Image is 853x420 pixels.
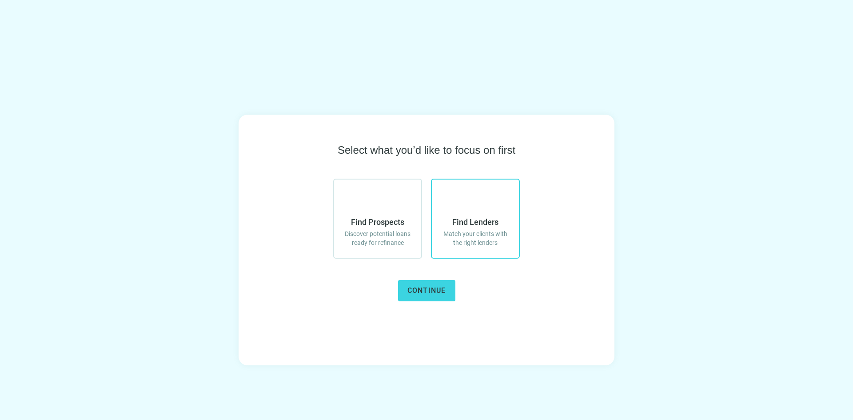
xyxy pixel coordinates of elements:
button: Continue [398,280,455,301]
span: Find Lenders [452,217,498,228]
span: Match your clients with the right lenders [441,229,510,247]
span: Discover potential loans ready for refinance [343,229,412,247]
span: Find Prospects [351,217,404,228]
span: Continue [407,286,446,295]
span: Select what you’d like to focus on first [338,143,515,157]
